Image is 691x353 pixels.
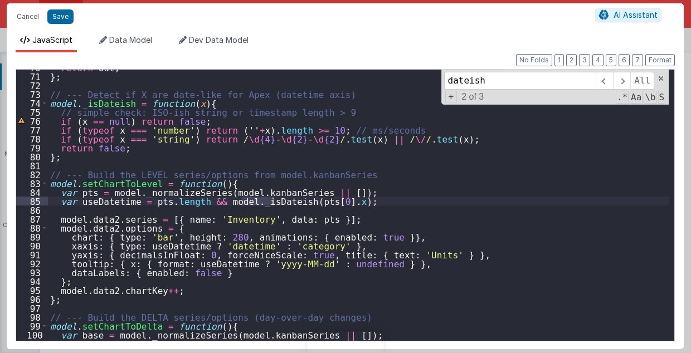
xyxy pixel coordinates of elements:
div: 92 [16,259,48,268]
button: 5 [606,54,616,66]
div: 71 [16,72,48,81]
button: Format [645,54,675,66]
div: 73 [16,90,48,99]
span: AI Assistant [614,10,658,19]
div: 98 [16,312,48,321]
span: Alt-Enter [630,72,654,90]
div: 101 [16,339,48,348]
div: 72 [16,81,48,90]
span: CaseSensitive Search [630,91,643,104]
div: 82 [16,170,48,179]
div: 81 [16,161,48,170]
div: 83 [16,179,48,188]
div: 95 [16,286,48,295]
div: 75 [16,107,48,116]
div: 76 [16,116,48,125]
span: Toggel Replace mode [445,91,458,102]
button: 1 [554,54,564,66]
input: Search for [444,72,596,90]
div: 79 [16,143,48,152]
div: 94 [16,277,48,286]
div: 93 [16,268,48,277]
span: RegExp Search [616,91,629,104]
div: 96 [16,295,48,303]
div: 97 [16,303,48,312]
span: JavaScript [32,35,72,45]
div: 99 [16,321,48,330]
div: 78 [16,134,48,143]
div: 100 [16,330,48,339]
div: 84 [16,188,48,197]
span: Search In Selection [658,91,666,104]
div: 88 [16,223,48,232]
button: Save [47,9,74,24]
button: AI Assistant [595,8,661,22]
span: Whole Word Search [644,91,656,104]
div: 91 [16,250,48,259]
button: No Folds [516,54,552,66]
button: 3 [579,54,590,66]
div: 74 [16,99,48,107]
span: 2 of 3 [457,92,488,102]
div: 85 [16,197,48,205]
div: 80 [16,152,48,161]
div: 90 [16,241,48,250]
div: 89 [16,232,48,241]
div: 77 [16,125,48,134]
span: Data Model [109,35,152,45]
button: 4 [592,54,604,66]
button: Cancel [11,9,45,24]
div: 86 [16,205,48,214]
button: 7 [632,54,643,66]
button: 2 [566,54,577,66]
span: Dev Data Model [189,35,249,45]
button: 6 [619,54,630,66]
div: 87 [16,214,48,223]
